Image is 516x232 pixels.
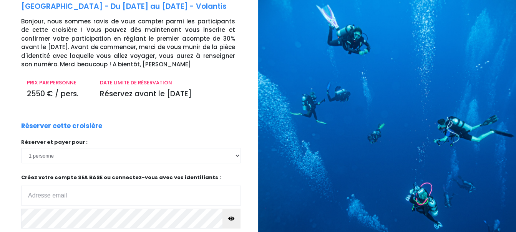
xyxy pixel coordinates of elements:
p: Réserver et payer pour : [21,138,241,146]
p: Réserver cette croisière [21,121,102,131]
p: PRIX PAR PERSONNE [27,79,88,87]
p: Créez votre compte SEA BASE ou connectez-vous avec vos identifiants : [21,174,241,206]
input: Adresse email [21,186,241,206]
p: DATE LIMITE DE RÉSERVATION [100,79,235,87]
p: Bonjour, nous sommes ravis de vous compter parmi les participants de cette croisière ! Vous pouve... [21,17,252,69]
p: [GEOGRAPHIC_DATA] - Du [DATE] au [DATE] - Volantis [21,1,252,12]
p: Réservez avant le [DATE] [100,89,235,100]
p: 2550 € / pers. [27,89,88,100]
